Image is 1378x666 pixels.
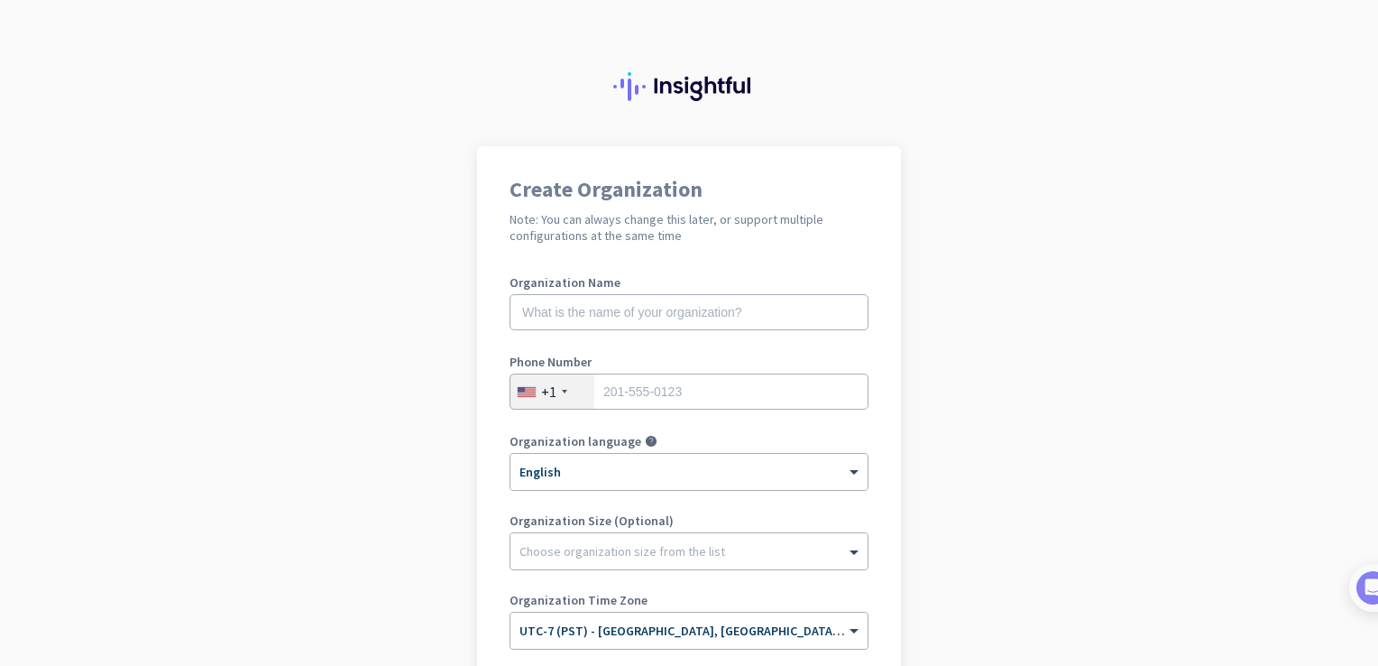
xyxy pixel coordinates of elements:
label: Organization Size (Optional) [510,514,868,527]
label: Organization Name [510,276,868,289]
input: What is the name of your organization? [510,294,868,330]
label: Phone Number [510,356,868,368]
img: Insightful [613,72,765,101]
label: Organization language [510,435,641,448]
div: +1 [541,383,556,401]
i: help [645,435,657,448]
h2: Note: You can always change this later, or support multiple configurations at the same time [510,211,868,244]
label: Organization Time Zone [510,594,868,606]
input: 201-555-0123 [510,374,868,410]
h1: Create Organization [510,179,868,200]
